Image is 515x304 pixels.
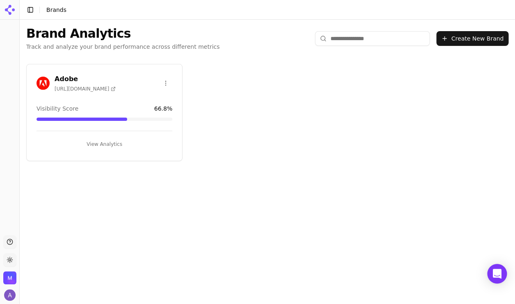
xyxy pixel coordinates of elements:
button: Create New Brand [436,31,508,46]
span: [URL][DOMAIN_NAME] [55,86,116,92]
button: Open organization switcher [3,271,16,284]
button: Open user button [4,289,16,301]
button: View Analytics [36,138,172,151]
h3: Adobe [55,74,116,84]
h1: Brand Analytics [26,26,220,41]
nav: breadcrumb [46,6,66,14]
img: Ashton Dunn [4,289,16,301]
span: Brands [46,7,66,13]
img: Adobe [36,77,50,90]
div: Open Intercom Messenger [487,264,507,284]
span: 66.8 % [154,104,172,113]
img: M2E [3,271,16,284]
p: Track and analyze your brand performance across different metrics [26,43,220,51]
span: Visibility Score [36,104,78,113]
